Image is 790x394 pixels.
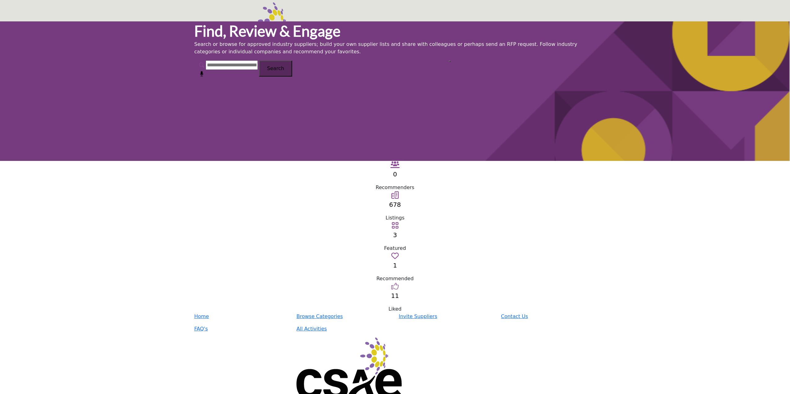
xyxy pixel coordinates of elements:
a: FAQ's [194,325,289,333]
a: 0 [393,170,397,178]
div: Liked [194,305,596,313]
div: Recommended [194,275,596,282]
h1: Find, Review & Engage [194,21,596,41]
a: Browse Categories [296,313,391,320]
p: Search or browse for approved industry suppliers; build your own supplier lists and share with co... [194,41,596,55]
a: 11 [391,292,399,299]
a: View Recommenders [390,163,400,169]
a: Go to Featured [391,224,399,229]
a: Go to Recommended [391,254,399,260]
a: 1 [393,262,397,269]
button: Search [259,60,292,77]
a: Home [194,313,289,320]
img: Site Logo [194,2,300,64]
div: Recommenders [194,184,596,191]
div: Featured [194,245,596,252]
a: Contact Us [501,313,596,320]
a: All Activities [296,325,391,333]
i: Go to Liked [391,282,399,290]
span: Search [267,65,284,71]
a: Invite Suppliers [399,313,494,320]
a: 3 [393,231,397,239]
div: Listings [194,214,596,222]
a: 678 [389,201,401,208]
